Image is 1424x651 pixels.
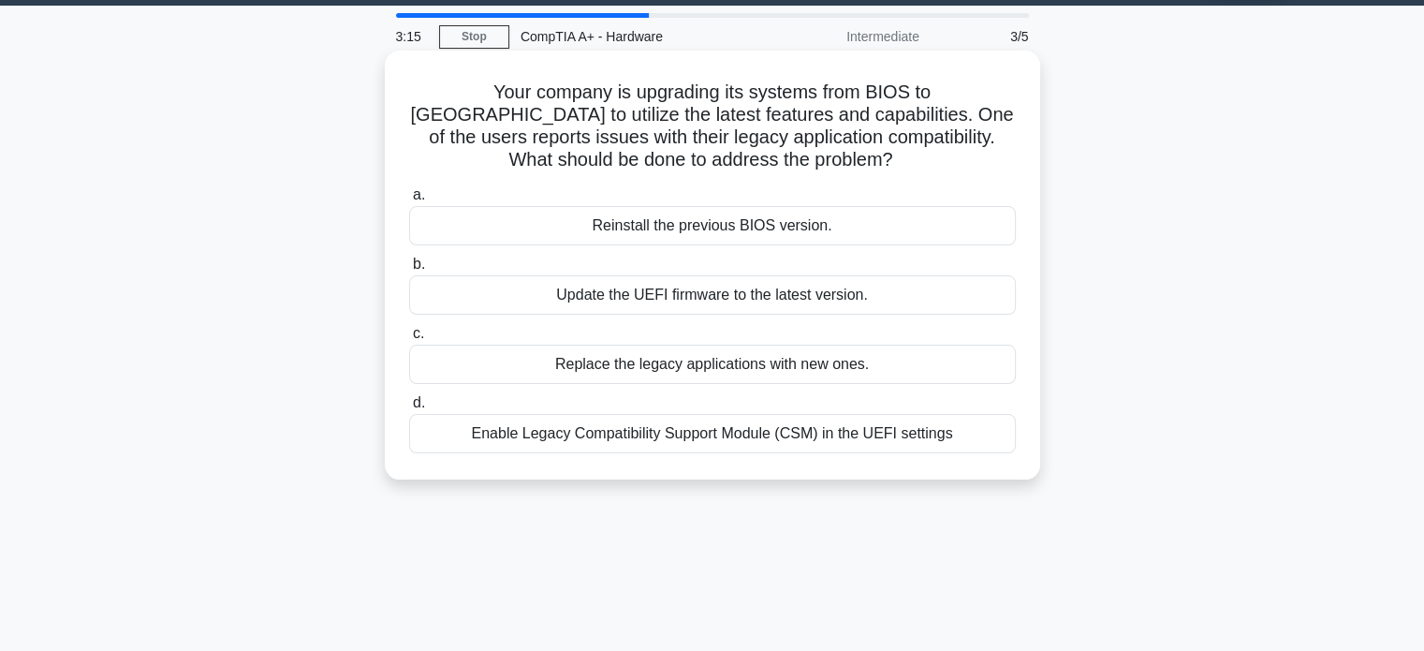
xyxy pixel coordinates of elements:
[409,345,1016,384] div: Replace the legacy applications with new ones.
[407,81,1018,172] h5: Your company is upgrading its systems from BIOS to [GEOGRAPHIC_DATA] to utilize the latest featur...
[439,25,509,49] a: Stop
[385,18,439,55] div: 3:15
[409,206,1016,245] div: Reinstall the previous BIOS version.
[413,186,425,202] span: a.
[409,414,1016,453] div: Enable Legacy Compatibility Support Module (CSM) in the UEFI settings
[413,394,425,410] span: d.
[413,325,424,341] span: c.
[413,256,425,272] span: b.
[767,18,931,55] div: Intermediate
[409,275,1016,315] div: Update the UEFI firmware to the latest version.
[509,18,767,55] div: CompTIA A+ - Hardware
[931,18,1040,55] div: 3/5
